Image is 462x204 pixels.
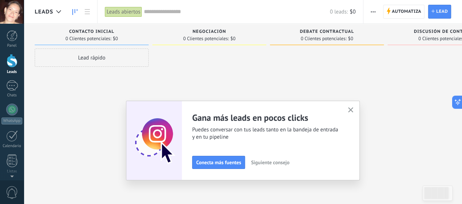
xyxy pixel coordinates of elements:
h2: Gana más leads en pocos clicks [192,112,339,123]
div: Panel [1,43,23,48]
span: $0 [230,36,236,41]
span: Leads [35,8,53,15]
div: Leads [1,70,23,74]
div: Chats [1,93,23,98]
div: Lead rápido [35,49,149,67]
span: Lead [436,5,448,18]
span: Conecta más fuentes [196,160,241,165]
a: Lista [81,5,93,19]
div: Contacto inicial [38,29,145,35]
span: Puedes conversar con tus leads tanto en la bandeja de entrada y en tu pipeline [192,126,339,141]
span: Negociación [192,29,226,34]
div: Calendario [1,144,23,149]
button: Conecta más fuentes [192,156,245,169]
button: Más [368,5,378,19]
span: $0 [350,8,355,15]
div: Negociación [156,29,263,35]
button: Siguiente consejo [248,157,293,168]
div: Leads abiertos [105,7,142,17]
span: Siguiente consejo [251,160,289,165]
span: 0 Clientes potenciales: [183,36,229,41]
span: 0 Clientes potenciales: [301,36,346,41]
span: Contacto inicial [69,29,114,34]
span: Automatiza [392,5,421,18]
span: $0 [348,36,353,41]
span: Debate contractual [300,29,354,34]
a: Leads [69,5,81,19]
div: Debate contractual [274,29,380,35]
a: Lead [428,5,451,19]
span: 0 leads: [330,8,348,15]
div: WhatsApp [1,118,22,124]
span: 0 Clientes potenciales: [65,36,111,41]
span: $0 [113,36,118,41]
a: Automatiza [383,5,425,19]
